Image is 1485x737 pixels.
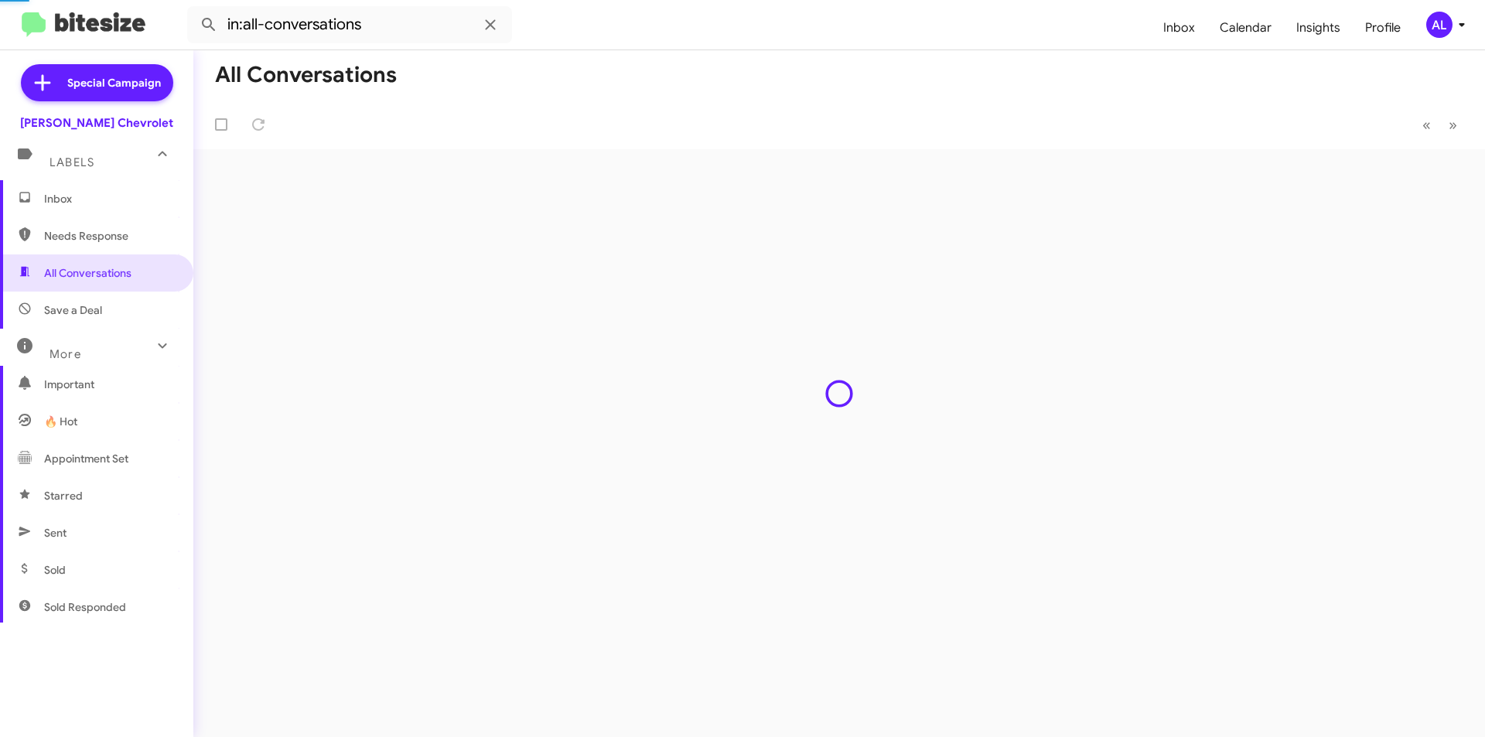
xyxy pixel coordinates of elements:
span: « [1422,115,1431,135]
span: Important [44,377,176,392]
span: All Conversations [44,265,131,281]
button: AL [1413,12,1468,38]
span: » [1449,115,1457,135]
div: [PERSON_NAME] Chevrolet [20,115,173,131]
a: Special Campaign [21,64,173,101]
div: AL [1426,12,1453,38]
h1: All Conversations [215,63,397,87]
a: Calendar [1207,5,1284,50]
a: Inbox [1151,5,1207,50]
span: Starred [44,488,83,503]
span: More [49,347,81,361]
span: 🔥 Hot [44,414,77,429]
button: Next [1439,109,1466,141]
span: Inbox [44,191,176,206]
span: Sold [44,562,66,578]
span: Save a Deal [44,302,102,318]
span: Sold Responded [44,599,126,615]
span: Sent [44,525,67,541]
a: Insights [1284,5,1353,50]
a: Profile [1353,5,1413,50]
input: Search [187,6,512,43]
span: Needs Response [44,228,176,244]
span: Special Campaign [67,75,161,90]
button: Previous [1413,109,1440,141]
span: Labels [49,155,94,169]
nav: Page navigation example [1414,109,1466,141]
span: Appointment Set [44,451,128,466]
